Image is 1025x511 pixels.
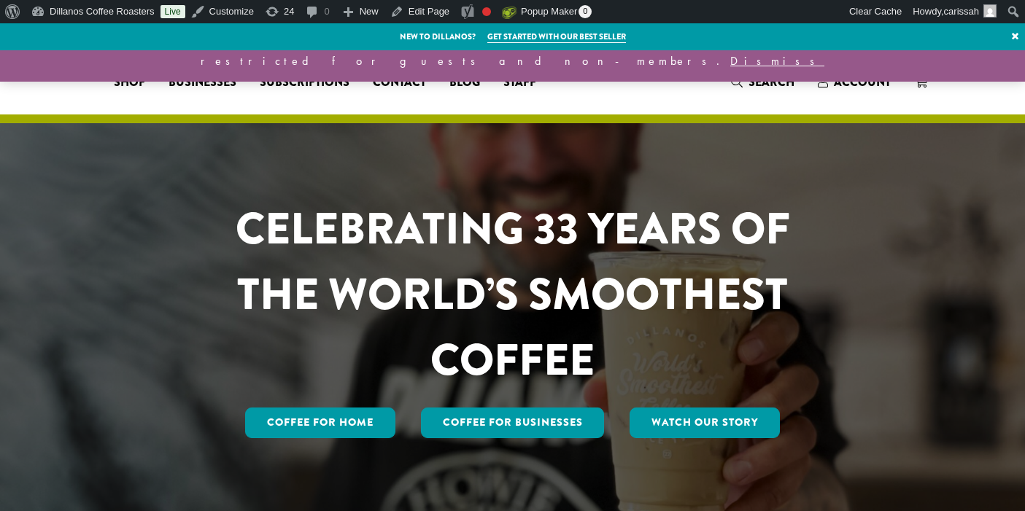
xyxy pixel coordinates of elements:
a: Live [160,5,185,18]
div: Focus keyphrase not set [482,7,491,16]
span: Businesses [169,74,236,92]
a: Coffee For Businesses [421,407,605,438]
a: × [1005,23,1025,50]
a: Shop [102,71,157,94]
span: Contact [373,74,426,92]
h1: CELEBRATING 33 YEARS OF THE WORLD’S SMOOTHEST COFFEE [193,196,833,393]
a: Dismiss [730,53,824,69]
span: Search [749,74,794,90]
a: Staff [492,71,548,94]
a: Coffee for Home [245,407,395,438]
span: Staff [503,74,536,92]
span: Subscriptions [260,74,349,92]
span: Account [834,74,891,90]
span: carissah [944,6,979,17]
span: Shop [114,74,145,92]
a: Get started with our best seller [487,31,626,43]
span: 0 [579,5,592,18]
a: Watch Our Story [630,407,780,438]
a: Search [719,70,806,94]
span: Blog [449,74,480,92]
